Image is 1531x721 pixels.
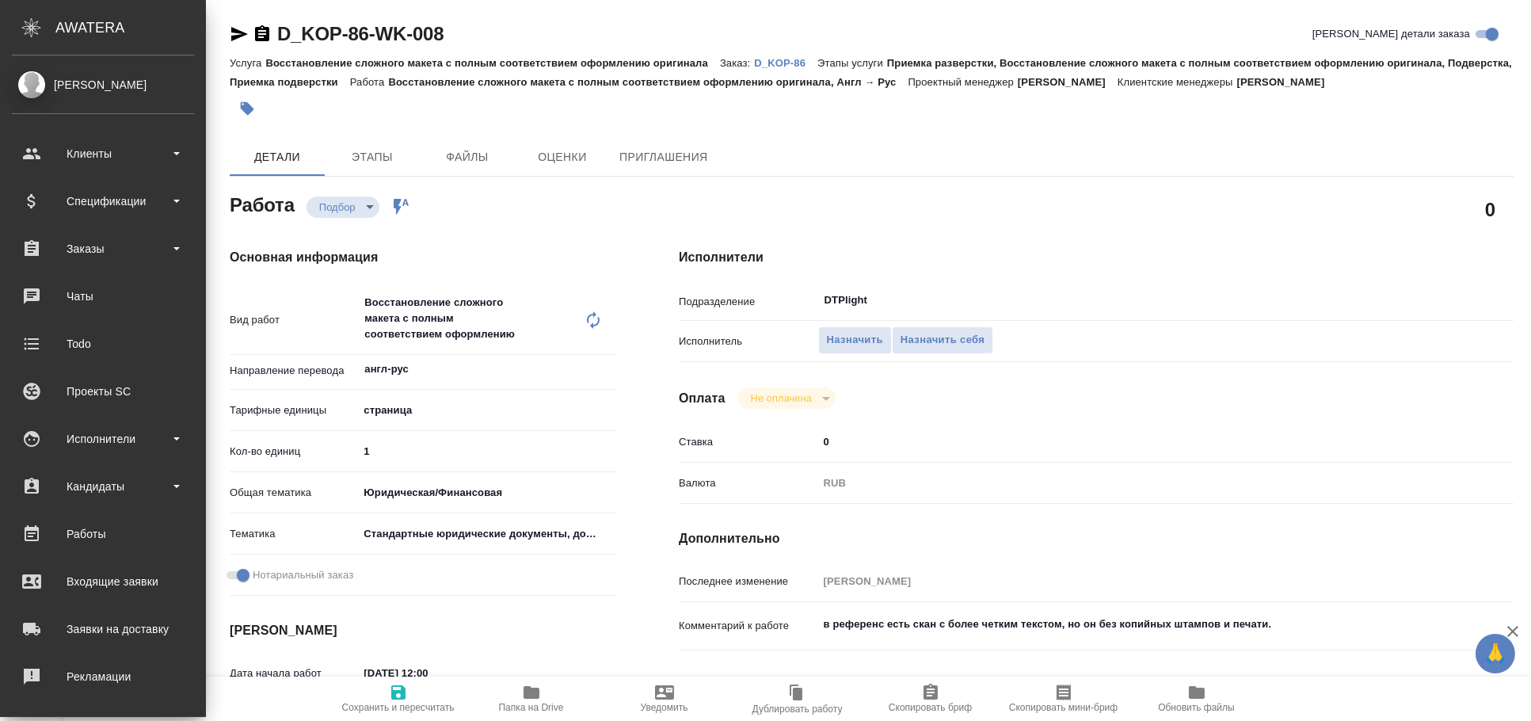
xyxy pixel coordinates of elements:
button: Сохранить и пересчитать [332,677,465,721]
input: ✎ Введи что-нибудь [818,430,1445,453]
button: Open [607,368,610,371]
p: Клиентские менеджеры [1118,76,1237,88]
button: Скопировать мини-бриф [997,677,1130,721]
span: Скопировать мини-бриф [1009,702,1118,713]
h2: Работа [230,189,295,218]
button: Дублировать работу [731,677,864,721]
a: Входящие заявки [4,562,202,601]
a: Проекты SC [4,372,202,411]
p: Восстановление сложного макета с полным соответствием оформлению оригинала, Англ → Рус [388,76,908,88]
span: 🙏 [1482,637,1509,670]
div: Рекламации [12,665,194,689]
p: Тарифные единицы [230,402,358,418]
div: Подбор [738,387,836,409]
p: Валюта [679,475,818,491]
div: Заказы [12,237,194,261]
p: Ставка [679,434,818,450]
button: Скопировать ссылку для ЯМессенджера [230,25,249,44]
div: Спецификации [12,189,194,213]
span: Оценки [524,147,600,167]
a: Работы [4,514,202,554]
span: Нотариальный заказ [253,567,353,583]
p: Подразделение [679,294,818,310]
span: Обновить файлы [1158,702,1235,713]
p: Последнее изменение [679,574,818,589]
button: Не оплачена [746,391,817,405]
div: Подбор [307,196,379,218]
p: Исполнитель [679,334,818,349]
div: Todo [12,332,194,356]
p: Комментарий к работе [679,618,818,634]
input: ✎ Введи что-нибудь [358,440,615,463]
button: Назначить [818,326,892,354]
button: Добавить тэг [230,91,265,126]
span: Детали [239,147,315,167]
button: Папка на Drive [465,677,598,721]
p: [PERSON_NAME] [1237,76,1337,88]
textarea: /Clients/ООО КоПитания/Orders/D_KOP-86/DTP/D_KOP-86-WK-008 [818,672,1445,699]
h4: Исполнители [679,248,1514,267]
a: Рекламации [4,657,202,696]
div: Клиенты [12,142,194,166]
p: Кол-во единиц [230,444,358,460]
p: Работа [350,76,389,88]
button: Open [1435,299,1438,302]
a: Todo [4,324,202,364]
p: Общая тематика [230,485,358,501]
h2: 0 [1485,196,1495,223]
div: Работы [12,522,194,546]
div: Исполнители [12,427,194,451]
p: Услуга [230,57,265,69]
a: Заявки на доставку [4,609,202,649]
button: Подбор [314,200,360,214]
div: Чаты [12,284,194,308]
span: Этапы [334,147,410,167]
p: D_KOP-86 [754,57,817,69]
button: Уведомить [598,677,731,721]
span: Назначить себя [901,331,984,349]
button: Назначить себя [892,326,993,354]
span: Скопировать бриф [889,702,972,713]
p: Проектный менеджер [908,76,1017,88]
button: Скопировать бриф [864,677,997,721]
p: [PERSON_NAME] [1018,76,1118,88]
input: Пустое поле [818,570,1445,593]
button: 🙏 [1476,634,1515,673]
p: Вид работ [230,312,358,328]
div: AWATERA [55,12,206,44]
a: D_KOP-86-WK-008 [277,23,444,44]
h4: [PERSON_NAME] [230,621,615,640]
span: Дублировать работу [752,704,843,715]
p: Тематика [230,526,358,542]
div: [PERSON_NAME] [12,76,194,93]
div: страница [358,397,615,424]
p: Направление перевода [230,363,358,379]
button: Скопировать ссылку [253,25,272,44]
div: Входящие заявки [12,570,194,593]
span: Файлы [429,147,505,167]
h4: Основная информация [230,248,615,267]
div: RUB [818,470,1445,497]
p: Заказ: [720,57,754,69]
span: Назначить [827,331,883,349]
span: [PERSON_NAME] детали заказа [1312,26,1470,42]
a: Чаты [4,277,202,316]
input: ✎ Введи что-нибудь [358,662,497,685]
span: Сохранить и пересчитать [342,702,455,713]
p: Дата начала работ [230,666,358,681]
a: D_KOP-86 [754,55,817,69]
p: Этапы услуги [817,57,887,69]
p: Восстановление сложного макета с полным соответствием оформлению оригинала [265,57,720,69]
div: Заявки на доставку [12,617,194,641]
div: Проекты SC [12,380,194,403]
div: Кандидаты [12,475,194,498]
h4: Дополнительно [679,529,1514,548]
span: Папка на Drive [499,702,564,713]
div: Юридическая/Финансовая [358,479,615,506]
span: Уведомить [641,702,688,713]
h4: Оплата [679,389,726,408]
button: Обновить файлы [1130,677,1263,721]
textarea: в референс есть скан с более четким текстом, но он без копийных штампов и печати. [818,611,1445,638]
span: Приглашения [619,147,708,167]
div: Стандартные юридические документы, договоры, уставы [358,521,615,547]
